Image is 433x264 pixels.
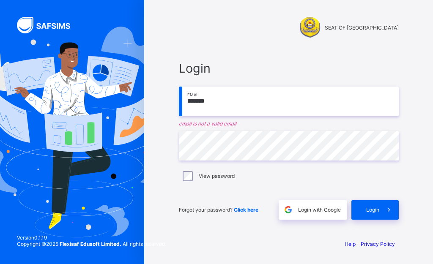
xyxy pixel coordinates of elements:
[199,173,235,179] label: View password
[361,241,395,247] a: Privacy Policy
[179,61,399,76] span: Login
[366,207,379,213] span: Login
[325,24,399,31] span: SEAT OF [GEOGRAPHIC_DATA]
[179,120,399,127] em: email is not a valid email
[298,207,341,213] span: Login with Google
[17,241,166,247] span: Copyright © 2025 All rights reserved.
[179,207,258,213] span: Forgot your password?
[345,241,356,247] a: Help
[234,207,258,213] a: Click here
[60,241,121,247] strong: Flexisaf Edusoft Limited.
[283,205,293,215] img: google.396cfc9801f0270233282035f929180a.svg
[17,17,80,33] img: SAFSIMS Logo
[17,234,166,241] span: Version 0.1.19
